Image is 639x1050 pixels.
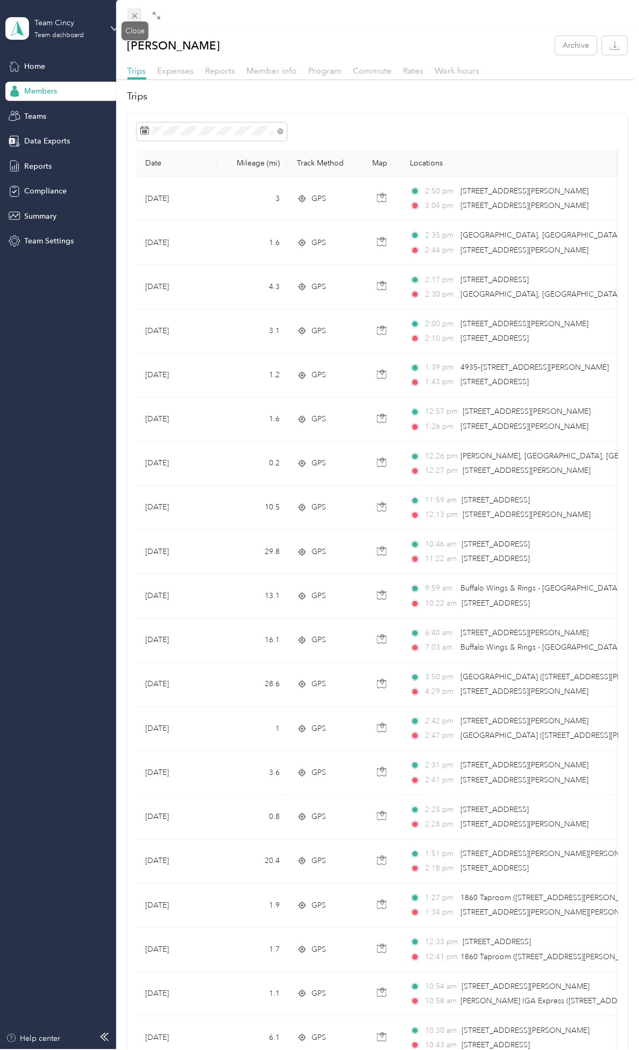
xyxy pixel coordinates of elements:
span: 2:50 pm [425,185,456,197]
span: GPS [311,944,326,956]
span: 1:39 pm [425,362,456,374]
span: 4935–[STREET_ADDRESS][PERSON_NAME] [461,363,609,372]
td: 13.1 [217,574,288,619]
p: [PERSON_NAME] [127,36,221,55]
span: Trips [127,66,146,76]
span: 12:13 pm [425,509,458,521]
span: 3:50 pm [425,672,456,684]
td: [DATE] [137,973,217,1017]
span: [STREET_ADDRESS] [463,938,531,947]
h2: Trips [127,89,628,104]
td: [DATE] [137,442,217,486]
span: GPS [311,1032,326,1044]
span: GPS [311,237,326,249]
span: 2:17 pm [425,274,456,286]
td: 1 [217,707,288,751]
td: [DATE] [137,663,217,707]
span: [STREET_ADDRESS][PERSON_NAME] [461,629,589,638]
th: Mileage (mi) [217,150,288,177]
td: 1.6 [217,221,288,265]
span: 2:28 pm [425,819,456,831]
span: 2:18 pm [425,863,456,875]
td: 3 [217,177,288,221]
span: Commute [353,66,392,76]
td: 3.1 [217,310,288,354]
span: GPS [311,988,326,1000]
span: [STREET_ADDRESS][PERSON_NAME] [463,510,591,520]
span: GPS [311,370,326,382]
span: 10:58 am [425,996,456,1008]
span: [STREET_ADDRESS] [461,334,529,343]
span: GPS [311,723,326,735]
span: 2:10 pm [425,333,456,344]
span: Rates [403,66,424,76]
span: 12:33 pm [425,937,458,948]
td: 1.2 [217,354,288,398]
span: [STREET_ADDRESS] [461,275,529,284]
span: 12:27 pm [425,465,458,477]
span: 6:40 am [425,628,456,639]
span: 2:31 pm [425,760,456,772]
span: GPS [311,635,326,646]
td: [DATE] [137,310,217,354]
span: 2:30 pm [425,289,456,300]
td: 16.1 [217,619,288,663]
span: [STREET_ADDRESS] [462,540,530,549]
td: [DATE] [137,221,217,265]
span: 10:54 am [425,981,457,993]
th: Track Method [288,150,364,177]
span: GPS [311,458,326,470]
span: 10:22 am [425,598,457,610]
span: [STREET_ADDRESS][PERSON_NAME] [461,776,589,785]
span: GPS [311,414,326,426]
td: 10.5 [217,486,288,530]
td: [DATE] [137,928,217,972]
td: 3.6 [217,751,288,795]
span: [STREET_ADDRESS][PERSON_NAME] [461,201,589,210]
span: 2:47 pm [425,730,456,742]
td: 1.9 [217,884,288,928]
span: [STREET_ADDRESS][PERSON_NAME] [461,761,589,770]
span: GPS [311,502,326,514]
td: 28.6 [217,663,288,707]
span: 9:59 am [425,583,456,595]
span: 1:26 pm [425,421,456,433]
td: 1.6 [217,398,288,442]
span: 2:25 pm [425,804,456,816]
span: 2:44 pm [425,244,456,256]
span: [STREET_ADDRESS][PERSON_NAME] [462,982,590,991]
span: GPS [311,900,326,912]
td: 0.2 [217,442,288,486]
span: [STREET_ADDRESS][PERSON_NAME] [461,422,589,431]
span: GPS [311,281,326,293]
th: Map [364,150,401,177]
td: [DATE] [137,796,217,840]
span: 10:30 am [425,1025,457,1037]
span: GPS [311,811,326,823]
span: 12:41 pm [425,952,456,963]
span: [STREET_ADDRESS][PERSON_NAME] [461,186,589,196]
span: 7:03 am [425,642,456,654]
span: 11:22 am [425,553,457,565]
td: [DATE] [137,398,217,442]
div: Close [122,21,148,40]
span: [STREET_ADDRESS] [461,806,529,815]
span: [STREET_ADDRESS][PERSON_NAME] [461,687,589,696]
span: [STREET_ADDRESS][PERSON_NAME] [461,246,589,255]
span: 2:35 pm [425,229,456,241]
span: [STREET_ADDRESS] [462,496,530,505]
span: [STREET_ADDRESS][PERSON_NAME] [461,820,589,829]
span: Reports [205,66,236,76]
td: [DATE] [137,619,217,663]
span: Program [309,66,342,76]
span: GPS [311,767,326,779]
td: 1.1 [217,973,288,1017]
span: 3:04 pm [425,200,456,212]
span: 10:46 am [425,539,457,551]
span: GPS [311,591,326,602]
td: [DATE] [137,486,217,530]
span: 12:26 pm [425,451,456,463]
span: [STREET_ADDRESS] [461,378,529,387]
span: GPS [311,325,326,337]
span: [STREET_ADDRESS][PERSON_NAME] [463,407,591,416]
